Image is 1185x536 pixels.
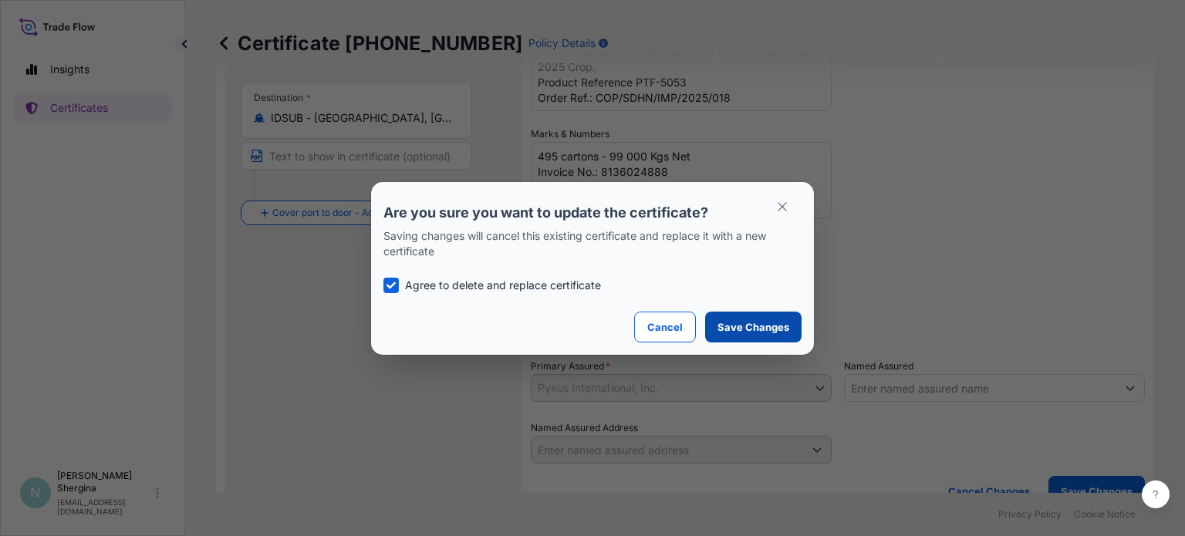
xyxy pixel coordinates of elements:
p: Are you sure you want to update the certificate? [383,204,802,222]
p: Save Changes [717,319,789,335]
p: Agree to delete and replace certificate [405,278,601,293]
p: Cancel [647,319,683,335]
button: Cancel [634,312,696,342]
button: Save Changes [705,312,802,342]
p: Saving changes will cancel this existing certificate and replace it with a new certificate [383,228,802,259]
